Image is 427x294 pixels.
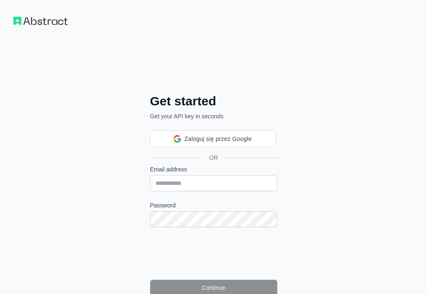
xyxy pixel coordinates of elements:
span: Zaloguj się przez Google [184,135,252,143]
h2: Get started [150,94,277,109]
div: Zaloguj się przez Google [150,130,276,147]
iframe: reCAPTCHA [150,237,277,270]
p: Get your API key in seconds [150,112,277,120]
img: Workflow [13,17,68,25]
label: Email address [150,165,277,174]
label: Password [150,201,277,210]
span: OR [202,153,225,162]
